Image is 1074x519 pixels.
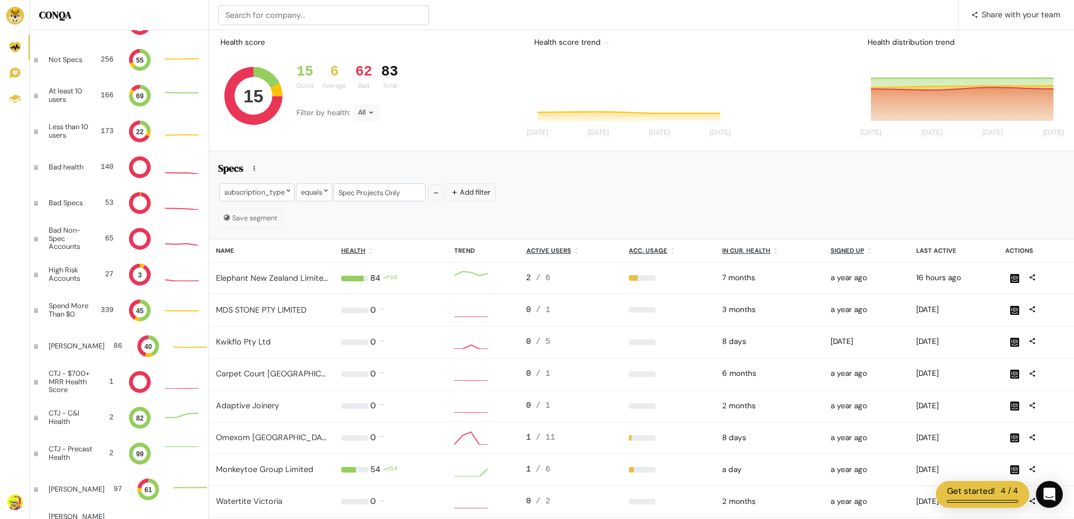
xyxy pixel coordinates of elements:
span: / 1 [536,401,550,410]
div: 2 [526,272,616,285]
u: Acc. Usage [629,247,667,254]
tspan: [DATE] [1043,129,1064,137]
div: 2025-01-24 09:30am [831,336,903,347]
div: 2025-10-06 12:00am [722,432,817,443]
u: Health [341,247,365,254]
a: Less than 10 users 173 22 [30,114,209,149]
th: Trend [447,239,520,262]
a: CTJ - Precast Health 2 99 [30,436,209,471]
a: Monkeytoe Group Limited [216,464,313,474]
div: 2 [100,412,114,423]
div: 2025-10-13 02:11pm [916,272,992,284]
div: 0% [629,403,709,409]
div: CTJ - Precast Health [49,445,93,461]
span: / 5 [536,337,550,346]
div: 0 [370,336,376,348]
div: 2025-08-04 12:00am [722,400,817,412]
div: 2 [102,448,114,459]
div: 97 [114,484,122,494]
a: [PERSON_NAME] 86 40 [30,328,209,364]
input: Search for company... [218,5,429,25]
span: / 1 [536,305,550,314]
div: High Risk Accounts [49,266,92,282]
tspan: [DATE] [709,129,731,137]
a: Watertite Victoria [216,496,282,506]
tspan: [DATE] [982,129,1004,137]
div: 2024-10-03 02:53pm [831,400,903,412]
div: 83 [381,64,398,81]
div: Bad health [49,163,87,171]
span: / 1 [536,369,550,378]
div: equals [296,183,332,201]
div: 4 / 4 [1001,485,1018,498]
div: 166 [100,90,114,101]
div: 2025-04-26 10:02am [916,368,992,379]
a: Not Specs 256 55 [30,42,209,78]
u: In cur. health [722,247,770,254]
div: Spend More Than $0 [49,302,92,318]
div: [PERSON_NAME] [49,485,105,493]
a: Bad Specs 53 [30,185,209,221]
div: 0% [629,307,709,313]
th: Name [209,239,335,262]
div: 2025-03-10 12:00am [722,272,817,284]
div: 17% [629,467,709,473]
button: Add filter [446,183,496,201]
div: Health score trend [525,32,736,53]
div: 0 [526,368,616,380]
div: 256 [96,54,114,65]
u: Active users [526,247,571,254]
h5: Specs [218,162,243,178]
div: 2024-05-31 07:58am [831,304,903,315]
a: Bad Non-Spec Accounts 65 [30,221,209,257]
tspan: [DATE] [527,129,548,137]
div: 0 [526,336,616,348]
a: Adaptive Joinery [216,400,279,411]
div: 6 [322,64,346,81]
div: 2025-10-13 12:00am [722,464,817,475]
div: 2024-05-15 01:26pm [831,272,903,284]
span: / 6 [536,465,550,474]
button: Save segment [218,209,282,227]
div: Not Specs [49,56,87,64]
a: MDS STONE PTY LIMITED [216,305,307,315]
div: Average [322,81,346,91]
div: 0% [629,499,709,504]
tspan: [DATE] [588,129,609,137]
div: 53 [96,197,114,208]
div: 0 [370,432,376,444]
div: At least 10 users [49,87,91,103]
div: Open Intercom Messenger [1036,481,1063,508]
div: [PERSON_NAME] [49,342,105,350]
div: 2025-08-04 12:00am [722,496,817,507]
div: 2024-05-31 08:00am [831,368,903,379]
div: 33% [629,275,709,281]
div: 15 [296,64,313,81]
div: CTJ - C&I Health [49,409,91,426]
div: 2025-04-28 12:00am [722,368,817,379]
div: 16 [390,272,398,285]
div: Bad [355,81,372,91]
a: Omexom [GEOGRAPHIC_DATA] [216,432,334,442]
div: 54 [390,464,398,476]
div: 9% [629,435,709,441]
span: / 2 [536,497,550,506]
img: Avatar [7,494,23,510]
a: Spend More Than $0 339 45 [30,292,209,328]
div: Bad Non-Spec Accounts [49,227,95,251]
div: 173 [101,126,114,136]
span: / 11 [536,433,555,442]
div: 2025-09-29 10:25am [916,336,992,347]
div: 2024-05-15 01:20pm [831,432,903,443]
div: 0 [526,496,616,508]
div: 1 [526,432,616,444]
a: High Risk Accounts 27 3 [30,257,209,292]
div: 2025-10-07 08:51pm [916,464,992,475]
div: Get started! [947,485,995,498]
div: 54 [370,464,380,476]
div: CTJ - $700+ MRR Health Score [49,370,96,394]
div: Health distribution trend [859,32,1070,53]
tspan: [DATE] [649,129,670,137]
a: Elephant New Zealand Limited [216,273,328,283]
div: Bad Specs [49,199,87,207]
